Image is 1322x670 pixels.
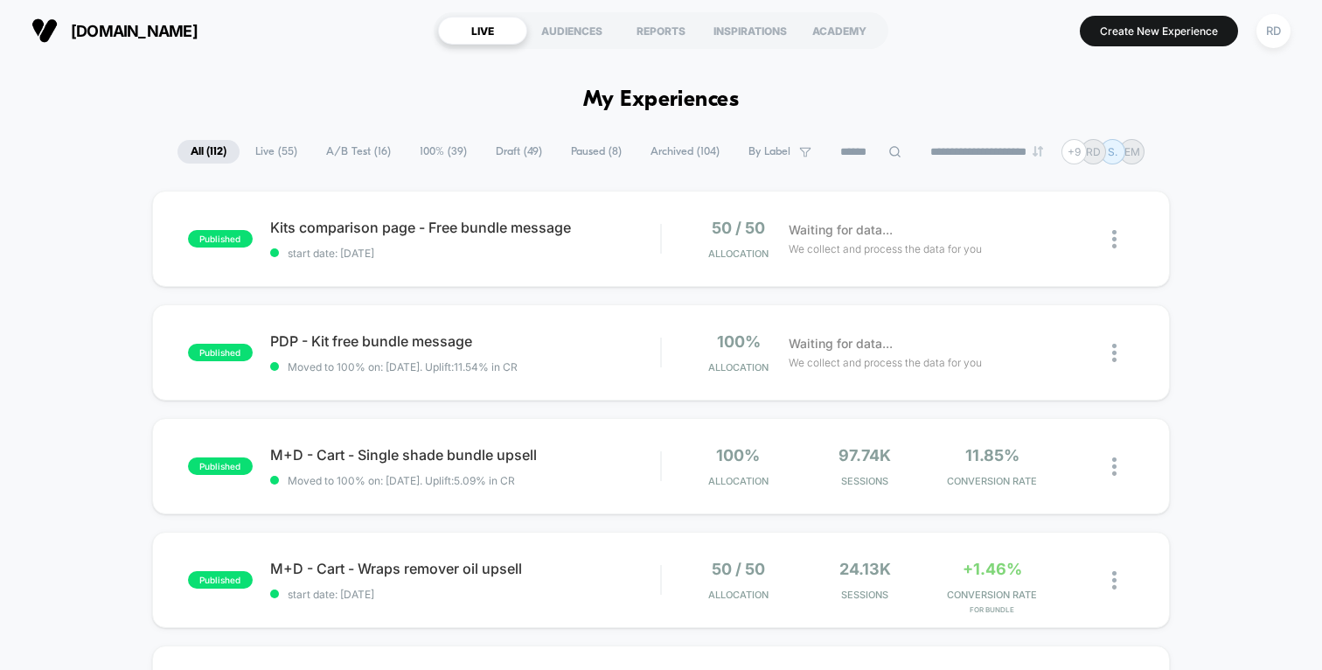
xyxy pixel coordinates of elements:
[706,17,795,45] div: INSPIRATIONS
[483,140,555,164] span: Draft ( 49 )
[708,475,769,487] span: Allocation
[748,145,790,158] span: By Label
[717,332,761,351] span: 100%
[270,588,660,601] span: start date: [DATE]
[270,247,660,260] span: start date: [DATE]
[1112,457,1117,476] img: close
[789,220,893,240] span: Waiting for data...
[637,140,733,164] span: Archived ( 104 )
[1112,344,1117,362] img: close
[583,87,740,113] h1: My Experiences
[708,589,769,601] span: Allocation
[1061,139,1087,164] div: + 9
[716,446,760,464] span: 100%
[933,589,1051,601] span: CONVERSION RATE
[438,17,527,45] div: LIVE
[313,140,404,164] span: A/B Test ( 16 )
[270,560,660,577] span: M+D - Cart - Wraps remover oil upsell
[789,241,982,257] span: We collect and process the data for you
[270,219,660,236] span: Kits comparison page - Free bundle message
[789,334,893,353] span: Waiting for data...
[177,140,240,164] span: All ( 112 )
[708,248,769,260] span: Allocation
[806,589,924,601] span: Sessions
[270,332,660,350] span: PDP - Kit free bundle message
[1086,145,1101,158] p: RD
[1108,145,1117,158] p: S.
[933,605,1051,614] span: for Bundle
[558,140,635,164] span: Paused ( 8 )
[71,22,198,40] span: [DOMAIN_NAME]
[1080,16,1238,46] button: Create New Experience
[527,17,616,45] div: AUDIENCES
[1112,230,1117,248] img: close
[26,17,203,45] button: [DOMAIN_NAME]
[188,230,253,248] span: published
[1112,571,1117,590] img: close
[288,474,515,487] span: Moved to 100% on: [DATE] . Uplift: 5.09% in CR
[1251,13,1296,49] button: RD
[188,571,253,589] span: published
[963,560,1022,578] span: +1.46%
[795,17,884,45] div: ACADEMY
[933,475,1051,487] span: CONVERSION RATE
[965,446,1019,464] span: 11.85%
[188,457,253,475] span: published
[407,140,480,164] span: 100% ( 39 )
[1124,145,1140,158] p: EM
[708,361,769,373] span: Allocation
[31,17,58,44] img: Visually logo
[1033,146,1043,157] img: end
[1256,14,1291,48] div: RD
[288,360,518,373] span: Moved to 100% on: [DATE] . Uplift: 11.54% in CR
[789,354,982,371] span: We collect and process the data for you
[806,475,924,487] span: Sessions
[188,344,253,361] span: published
[616,17,706,45] div: REPORTS
[839,560,891,578] span: 24.13k
[838,446,891,464] span: 97.74k
[270,446,660,464] span: M+D - Cart - Single shade bundle upsell
[242,140,310,164] span: Live ( 55 )
[712,560,765,578] span: 50 / 50
[712,219,765,237] span: 50 / 50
